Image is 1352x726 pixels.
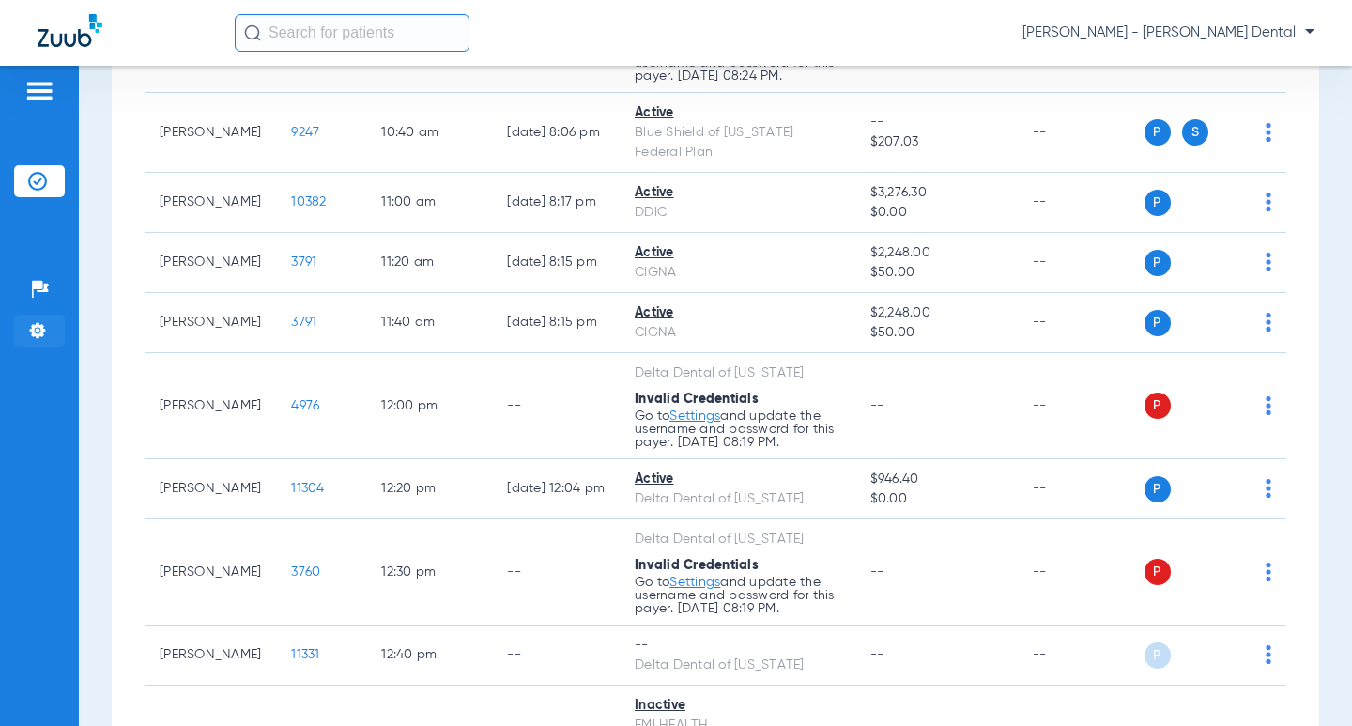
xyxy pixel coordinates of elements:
[492,233,620,293] td: [DATE] 8:15 PM
[291,255,316,269] span: 3791
[1018,353,1145,459] td: --
[635,123,840,162] div: Blue Shield of [US_STATE] Federal Plan
[38,14,102,47] img: Zuub Logo
[635,656,840,675] div: Delta Dental of [US_STATE]
[870,565,884,579] span: --
[1022,23,1314,42] span: [PERSON_NAME] - [PERSON_NAME] Dental
[1145,559,1171,585] span: P
[635,530,840,549] div: Delta Dental of [US_STATE]
[366,93,492,173] td: 10:40 AM
[492,353,620,459] td: --
[870,399,884,412] span: --
[1266,563,1271,581] img: group-dot-blue.svg
[1182,119,1208,146] span: S
[635,559,759,572] span: Invalid Credentials
[291,316,316,329] span: 3791
[635,103,840,123] div: Active
[635,636,840,656] div: --
[635,576,840,615] p: Go to and update the username and password for this payer. [DATE] 08:19 PM.
[870,183,1003,203] span: $3,276.30
[366,173,492,233] td: 11:00 AM
[145,519,276,626] td: [PERSON_NAME]
[145,293,276,353] td: [PERSON_NAME]
[1145,119,1171,146] span: P
[366,459,492,519] td: 12:20 PM
[1018,519,1145,626] td: --
[1018,173,1145,233] td: --
[635,263,840,283] div: CIGNA
[635,303,840,323] div: Active
[1266,396,1271,415] img: group-dot-blue.svg
[870,470,1003,489] span: $946.40
[635,363,840,383] div: Delta Dental of [US_STATE]
[145,626,276,686] td: [PERSON_NAME]
[366,293,492,353] td: 11:40 AM
[291,399,319,412] span: 4976
[1145,393,1171,419] span: P
[635,696,840,716] div: Inactive
[1258,636,1352,726] iframe: Chat Widget
[1145,250,1171,276] span: P
[492,519,620,626] td: --
[145,173,276,233] td: [PERSON_NAME]
[1266,479,1271,498] img: group-dot-blue.svg
[492,173,620,233] td: [DATE] 8:17 PM
[1018,626,1145,686] td: --
[291,565,320,579] span: 3760
[870,132,1003,152] span: $207.03
[870,648,884,661] span: --
[635,323,840,343] div: CIGNA
[635,243,840,263] div: Active
[870,243,1003,263] span: $2,248.00
[870,263,1003,283] span: $50.00
[1266,123,1271,142] img: group-dot-blue.svg
[669,576,720,589] a: Settings
[145,233,276,293] td: [PERSON_NAME]
[870,113,1003,132] span: --
[145,353,276,459] td: [PERSON_NAME]
[492,93,620,173] td: [DATE] 8:06 PM
[145,459,276,519] td: [PERSON_NAME]
[1018,93,1145,173] td: --
[244,24,261,41] img: Search Icon
[291,648,319,661] span: 11331
[366,353,492,459] td: 12:00 PM
[1018,459,1145,519] td: --
[24,80,54,102] img: hamburger-icon
[492,459,620,519] td: [DATE] 12:04 PM
[870,489,1003,509] span: $0.00
[635,183,840,203] div: Active
[291,482,324,495] span: 11304
[1145,476,1171,502] span: P
[635,489,840,509] div: Delta Dental of [US_STATE]
[235,14,469,52] input: Search for patients
[1266,253,1271,271] img: group-dot-blue.svg
[366,626,492,686] td: 12:40 PM
[492,626,620,686] td: --
[1018,233,1145,293] td: --
[635,409,840,449] p: Go to and update the username and password for this payer. [DATE] 08:19 PM.
[669,409,720,423] a: Settings
[1145,190,1171,216] span: P
[870,303,1003,323] span: $2,248.00
[291,126,319,139] span: 9247
[366,519,492,626] td: 12:30 PM
[635,470,840,489] div: Active
[1266,313,1271,332] img: group-dot-blue.svg
[870,323,1003,343] span: $50.00
[366,233,492,293] td: 11:20 AM
[145,93,276,173] td: [PERSON_NAME]
[492,293,620,353] td: [DATE] 8:15 PM
[635,203,840,223] div: DDIC
[635,393,759,406] span: Invalid Credentials
[1145,310,1171,336] span: P
[1266,193,1271,211] img: group-dot-blue.svg
[291,195,326,209] span: 10382
[1145,642,1171,669] span: P
[870,203,1003,223] span: $0.00
[1018,293,1145,353] td: --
